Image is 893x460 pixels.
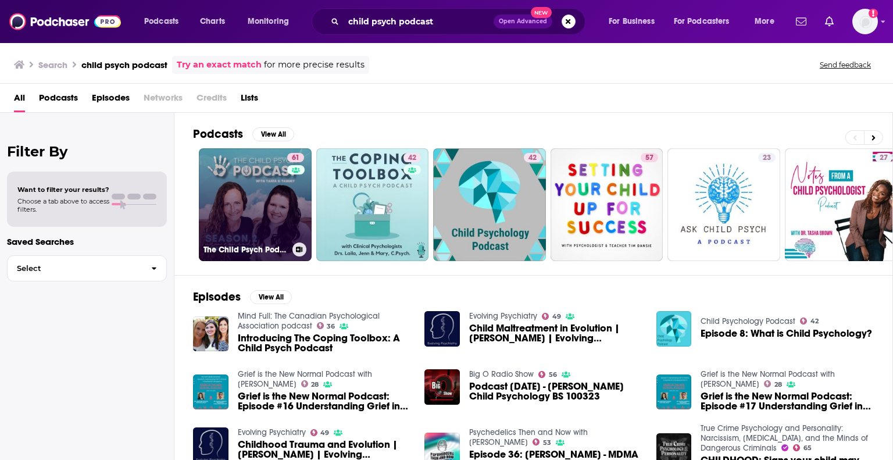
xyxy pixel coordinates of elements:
[238,440,411,459] a: Childhood Trauma and Evolution | Annie Swanepoel | Evolving Psychiatry Podcast #14
[323,8,596,35] div: Search podcasts, credits, & more...
[193,127,243,141] h2: Podcasts
[869,9,878,18] svg: Add a profile image
[494,15,552,28] button: Open AdvancedNew
[424,369,460,405] img: Podcast Tuesday - Mike McDaniel Child Psychology BS 100323
[238,311,380,331] a: Mind Full: The Canadian Psychological Association podcast
[144,88,183,112] span: Networks
[758,153,776,162] a: 23
[241,88,258,112] a: Lists
[193,375,228,410] img: Grief is the New Normal Podcast: Episode #16 Understanding Grief in Children: A Psychiatrist's Pe...
[880,152,888,164] span: 27
[240,12,304,31] button: open menu
[144,13,178,30] span: Podcasts
[403,153,421,162] a: 42
[645,152,653,164] span: 57
[92,88,130,112] a: Episodes
[701,329,872,338] a: Episode 8: What is Child Psychology?
[193,290,292,304] a: EpisodesView All
[17,197,109,213] span: Choose a tab above to access filters.
[701,369,835,389] a: Grief is the New Normal Podcast with Dr. Heather Taylor
[238,369,372,389] a: Grief is the New Normal Podcast with Dr. Heather Taylor
[469,381,642,401] a: Podcast Tuesday - Mike McDaniel Child Psychology BS 100323
[238,333,411,353] a: Introducing The Coping Toolbox: A Child Psych Podcast
[38,59,67,70] h3: Search
[193,127,294,141] a: PodcastsView All
[424,311,460,347] img: Child Maltreatment in Evolution | Daniela Sieff | Evolving Psychiatry Podcast #16
[552,314,561,319] span: 49
[764,380,782,387] a: 28
[551,148,663,261] a: 57
[666,12,746,31] button: open menu
[499,19,547,24] span: Open Advanced
[674,13,730,30] span: For Podcasters
[9,10,121,33] img: Podchaser - Follow, Share and Rate Podcasts
[656,311,692,347] img: Episode 8: What is Child Psychology?
[791,12,811,31] a: Show notifications dropdown
[81,59,167,70] h3: child psych podcast
[7,236,167,247] p: Saved Searches
[14,88,25,112] a: All
[852,9,878,34] span: Logged in as agoldsmithwissman
[549,372,557,377] span: 56
[469,311,537,321] a: Evolving Psychiatry
[287,153,304,162] a: 61
[250,290,292,304] button: View All
[252,127,294,141] button: View All
[531,7,552,18] span: New
[317,322,335,329] a: 36
[238,427,306,437] a: Evolving Psychiatry
[701,423,868,453] a: True Crime Psychology and Personality: Narcissism, Psychopathy, and the Minds of Dangerous Criminals
[327,324,335,329] span: 36
[344,12,494,31] input: Search podcasts, credits, & more...
[311,382,319,387] span: 28
[543,440,551,445] span: 53
[601,12,669,31] button: open menu
[316,148,429,261] a: 42
[264,58,365,72] span: for more precise results
[793,444,812,451] a: 65
[542,313,561,320] a: 49
[524,153,541,162] a: 42
[755,13,774,30] span: More
[641,153,658,162] a: 57
[197,88,227,112] span: Credits
[320,430,329,436] span: 49
[193,290,241,304] h2: Episodes
[469,369,534,379] a: Big O Radio Show
[820,12,838,31] a: Show notifications dropdown
[774,382,782,387] span: 28
[469,381,642,401] span: Podcast [DATE] - [PERSON_NAME] Child Psychology BS 100323
[528,152,537,164] span: 42
[301,380,319,387] a: 28
[193,316,228,352] img: Introducing The Coping Toolbox: A Child Psych Podcast
[800,318,819,325] a: 42
[433,148,546,261] a: 42
[810,319,819,324] span: 42
[609,13,655,30] span: For Business
[533,438,551,445] a: 53
[39,88,78,112] a: Podcasts
[746,12,789,31] button: open menu
[763,152,771,164] span: 23
[199,148,312,261] a: 61The Child Psych Podcast
[469,323,642,343] a: Child Maltreatment in Evolution | Daniela Sieff | Evolving Psychiatry Podcast #16
[7,143,167,160] h2: Filter By
[136,12,194,31] button: open menu
[656,375,692,410] a: Grief is the New Normal Podcast: Episode #17 Understanding Grief in Children: A Psychiatrist's Pe...
[292,152,299,164] span: 61
[852,9,878,34] button: Show profile menu
[8,265,142,272] span: Select
[238,391,411,411] a: Grief is the New Normal Podcast: Episode #16 Understanding Grief in Children: A Psychiatrist's Pe...
[238,440,411,459] span: Childhood Trauma and Evolution | [PERSON_NAME] | Evolving Psychiatry Podcast #14
[875,153,892,162] a: 27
